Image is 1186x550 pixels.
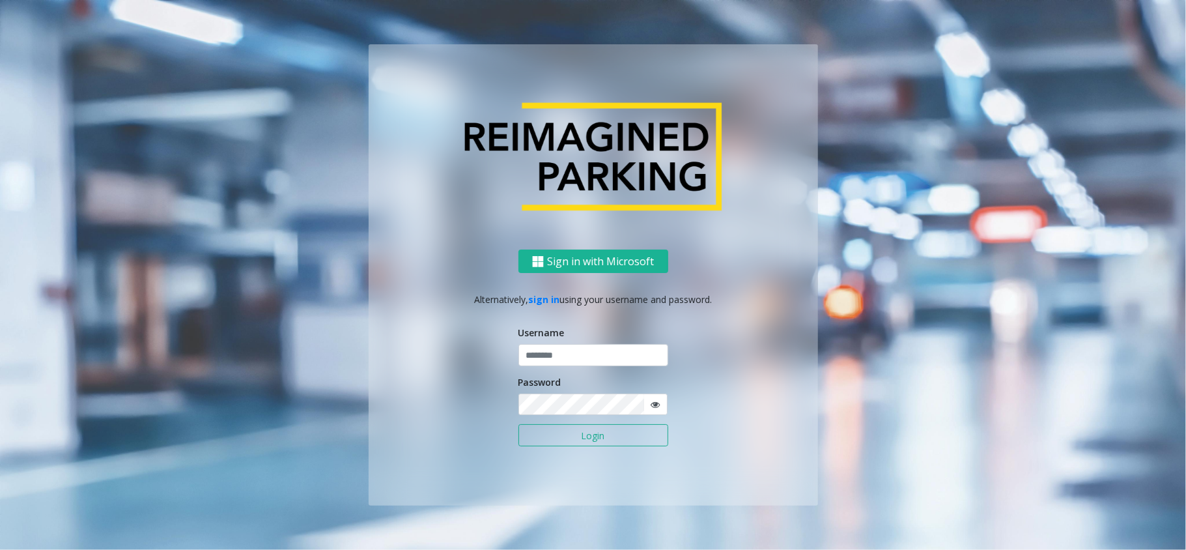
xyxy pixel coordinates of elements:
[382,293,805,306] p: Alternatively, using your username and password.
[518,326,565,340] label: Username
[518,250,668,274] button: Sign in with Microsoft
[518,375,561,389] label: Password
[518,424,668,446] button: Login
[528,293,559,306] a: sign in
